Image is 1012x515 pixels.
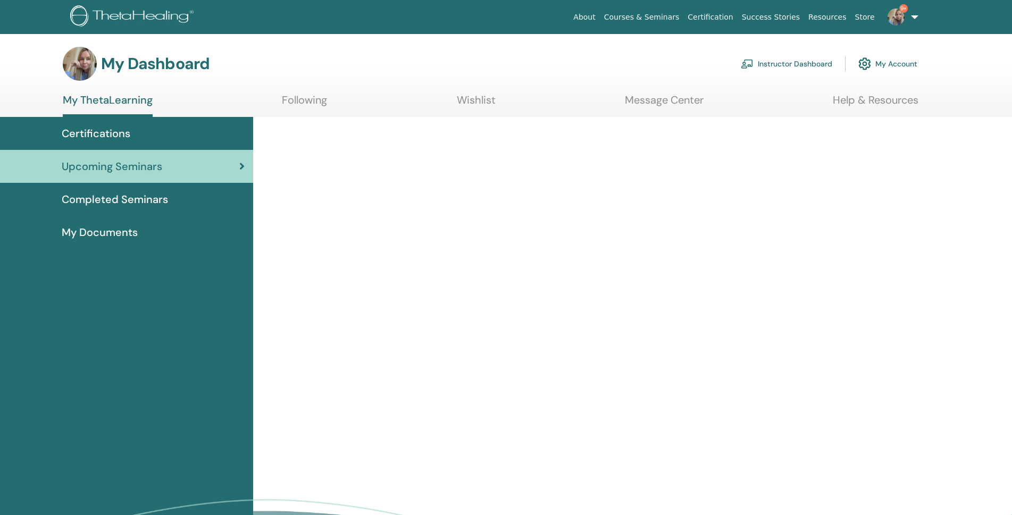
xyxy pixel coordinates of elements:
[899,4,908,13] span: 9+
[741,52,832,75] a: Instructor Dashboard
[738,7,804,27] a: Success Stories
[569,7,599,27] a: About
[70,5,197,29] img: logo.png
[63,94,153,117] a: My ThetaLearning
[625,94,704,114] a: Message Center
[62,224,138,240] span: My Documents
[833,94,918,114] a: Help & Resources
[62,125,130,141] span: Certifications
[457,94,496,114] a: Wishlist
[741,59,754,69] img: chalkboard-teacher.svg
[804,7,851,27] a: Resources
[851,7,879,27] a: Store
[62,158,162,174] span: Upcoming Seminars
[888,9,905,26] img: default.jpg
[858,52,917,75] a: My Account
[101,54,210,73] h3: My Dashboard
[63,47,97,81] img: default.jpg
[858,55,871,73] img: cog.svg
[282,94,327,114] a: Following
[683,7,737,27] a: Certification
[600,7,684,27] a: Courses & Seminars
[62,191,168,207] span: Completed Seminars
